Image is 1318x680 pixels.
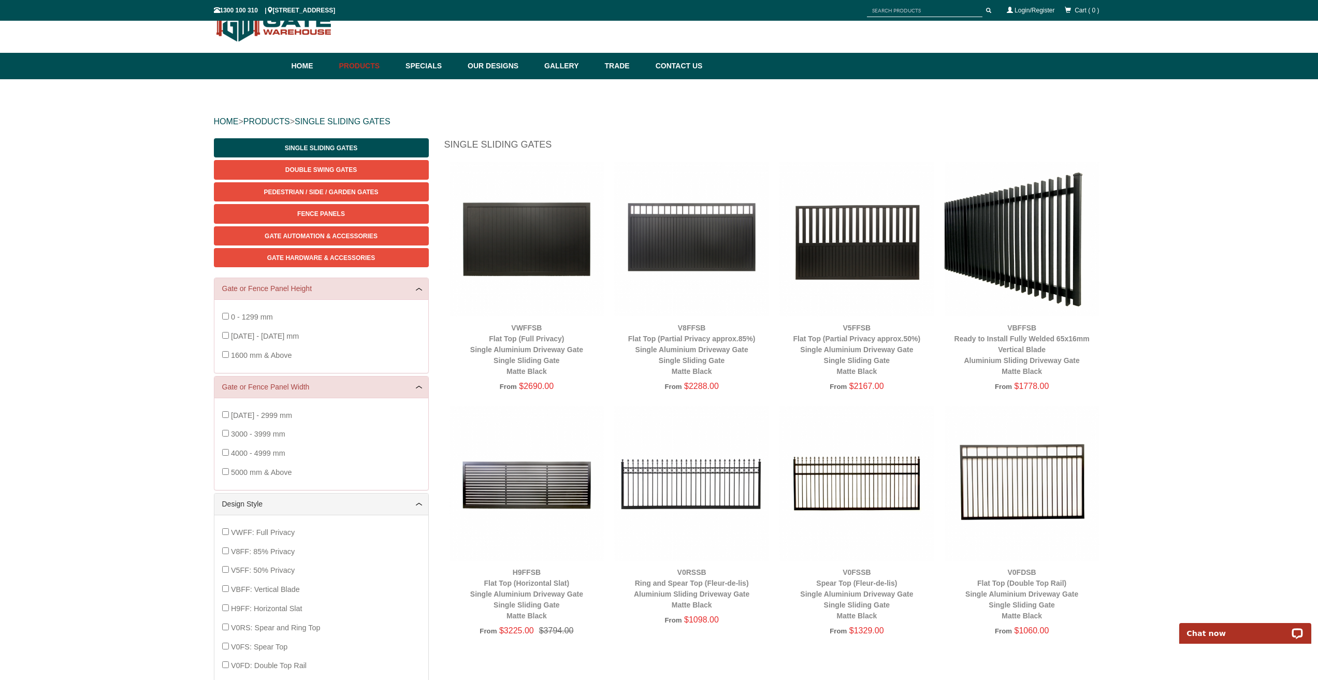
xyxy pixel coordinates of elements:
[1015,7,1054,14] a: Login/Register
[849,382,884,390] span: $2167.00
[231,566,295,574] span: V5FF: 50% Privacy
[628,324,756,375] a: V8FFSBFlat Top (Partial Privacy approx.85%)Single Aluminium Driveway GateSingle Sliding GateMatte...
[214,117,239,126] a: HOME
[480,627,497,635] span: From
[222,499,421,510] a: Design Style
[214,160,429,179] a: Double Swing Gates
[214,182,429,201] a: Pedestrian / Side / Garden Gates
[214,138,429,157] a: Single Sliding Gates
[231,351,292,359] span: 1600 mm & Above
[954,324,1090,375] a: VBFFSBReady to Install Fully Welded 65x16mm Vertical BladeAluminium Sliding Driveway GateMatte Black
[664,383,682,390] span: From
[231,643,287,651] span: V0FS: Spear Top
[297,210,345,218] span: Fence Panels
[231,313,273,321] span: 0 - 1299 mm
[334,53,401,79] a: Products
[450,406,604,561] img: H9FFSB - Flat Top (Horizontal Slat) - Single Aluminium Driveway Gate - Single Sliding Gate - Matt...
[1015,626,1049,635] span: $1060.00
[684,615,719,624] span: $1098.00
[214,248,429,267] a: Gate Hardware & Accessories
[599,53,650,79] a: Trade
[231,528,295,537] span: VWFF: Full Privacy
[995,627,1012,635] span: From
[684,382,719,390] span: $2288.00
[214,226,429,245] a: Gate Automation & Accessories
[499,626,534,635] span: $3225.00
[214,7,336,14] span: 1300 100 310 | [STREET_ADDRESS]
[267,254,375,262] span: Gate Hardware & Accessories
[500,383,517,390] span: From
[231,624,321,632] span: V0RS: Spear and Ring Top
[995,383,1012,390] span: From
[793,324,921,375] a: V5FFSBFlat Top (Partial Privacy approx.50%)Single Aluminium Driveway GateSingle Sliding GateMatte...
[264,189,378,196] span: Pedestrian / Side / Garden Gates
[292,53,334,79] a: Home
[231,547,295,556] span: V8FF: 85% Privacy
[519,382,554,390] span: $2690.00
[231,468,292,476] span: 5000 mm & Above
[231,449,285,457] span: 4000 - 4999 mm
[539,53,599,79] a: Gallery
[800,568,913,620] a: V0FSSBSpear Top (Fleur-de-lis)Single Aluminium Driveway GateSingle Sliding GateMatte Black
[470,568,583,620] a: H9FFSBFlat Top (Horizontal Slat)Single Aluminium Driveway GateSingle Sliding GateMatte Black
[965,568,1078,620] a: V0FDSBFlat Top (Double Top Rail)Single Aluminium Driveway GateSingle Sliding GateMatte Black
[222,382,421,393] a: Gate or Fence Panel Width
[1172,611,1318,644] iframe: LiveChat chat widget
[945,162,1099,316] img: VBFFSB - Ready to Install Fully Welded 65x16mm Vertical Blade - Aluminium Sliding Driveway Gate -...
[285,166,357,173] span: Double Swing Gates
[650,53,703,79] a: Contact Us
[231,585,300,594] span: VBFF: Vertical Blade
[664,616,682,624] span: From
[634,568,749,609] a: V0RSSBRing and Spear Top (Fleur-de-lis)Aluminium Sliding Driveway GateMatte Black
[849,626,884,635] span: $1329.00
[830,383,847,390] span: From
[231,411,292,419] span: [DATE] - 2999 mm
[214,204,429,223] a: Fence Panels
[214,105,1105,138] div: > >
[462,53,539,79] a: Our Designs
[779,406,934,561] img: V0FSSB - Spear Top (Fleur-de-lis) - Single Aluminium Driveway Gate - Single Sliding Gate - Matte ...
[444,138,1105,156] h1: Single Sliding Gates
[450,162,604,316] img: VWFFSB - Flat Top (Full Privacy) - Single Aluminium Driveway Gate - Single Sliding Gate - Matte B...
[1075,7,1099,14] span: Cart ( 0 )
[867,4,982,17] input: SEARCH PRODUCTS
[231,430,285,438] span: 3000 - 3999 mm
[231,332,299,340] span: [DATE] - [DATE] mm
[945,406,1099,561] img: V0FDSB - Flat Top (Double Top Rail) - Single Aluminium Driveway Gate - Single Sliding Gate - Matt...
[534,626,574,635] span: $3794.00
[470,324,583,375] a: VWFFSBFlat Top (Full Privacy)Single Aluminium Driveway GateSingle Sliding GateMatte Black
[830,627,847,635] span: From
[295,117,390,126] a: SINGLE SLIDING GATES
[614,406,769,561] img: V0RSSB - Ring and Spear Top (Fleur-de-lis) - Aluminium Sliding Driveway Gate - Matte Black - Gate...
[231,604,302,613] span: H9FF: Horizontal Slat
[265,233,378,240] span: Gate Automation & Accessories
[614,162,769,316] img: V8FFSB - Flat Top (Partial Privacy approx.85%) - Single Aluminium Driveway Gate - Single Sliding ...
[231,661,307,670] span: V0FD: Double Top Rail
[243,117,290,126] a: PRODUCTS
[400,53,462,79] a: Specials
[779,162,934,316] img: V5FFSB - Flat Top (Partial Privacy approx.50%) - Single Aluminium Driveway Gate - Single Sliding ...
[1015,382,1049,390] span: $1778.00
[285,144,357,152] span: Single Sliding Gates
[222,283,421,294] a: Gate or Fence Panel Height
